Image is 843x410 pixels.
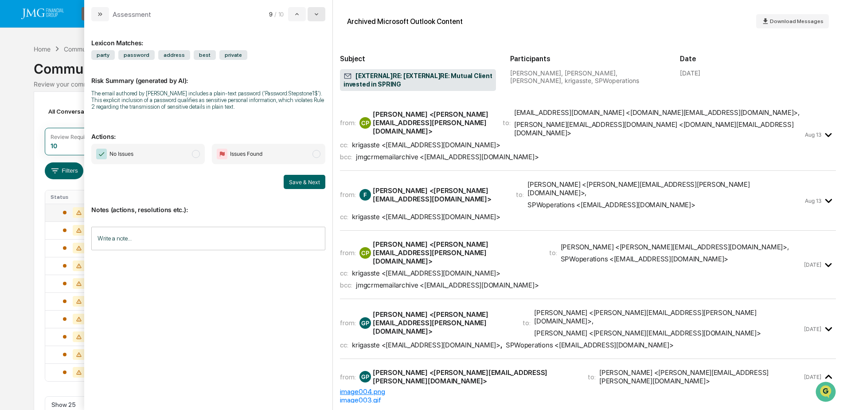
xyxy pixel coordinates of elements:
span: to: [523,319,531,327]
span: Download Messages [770,18,823,24]
button: Save & Next [284,175,325,189]
span: [DATE] [124,121,142,128]
h2: Date [680,55,836,63]
div: SPWoperations <[EMAIL_ADDRESS][DOMAIN_NAME]> [561,255,729,263]
span: from: [340,373,356,381]
div: Start new chat [40,68,145,77]
img: Flag [217,149,227,159]
span: [DATE] [78,145,97,152]
div: [PERSON_NAME] <[PERSON_NAME][EMAIL_ADDRESS][PERSON_NAME][DOMAIN_NAME]> [599,368,802,385]
div: [PERSON_NAME] <[PERSON_NAME][EMAIL_ADDRESS][PERSON_NAME][DOMAIN_NAME]> [373,310,512,335]
img: logo [21,8,64,19]
span: from: [340,248,356,257]
span: cc: [340,269,348,277]
h2: Participants [510,55,666,63]
div: [PERSON_NAME][EMAIL_ADDRESS][DOMAIN_NAME] <[DOMAIN_NAME][EMAIL_ADDRESS][DOMAIN_NAME]> [514,120,804,137]
img: 8933085812038_c878075ebb4cc5468115_72.jpg [19,68,35,84]
p: How can we help? [9,19,161,33]
div: CP [359,247,371,259]
div: Lexicon Matches: [91,28,325,47]
div: [DATE] [680,69,700,77]
p: Actions: [91,122,325,140]
span: bcc: [340,281,352,289]
div: Archived Microsoft Outlook Content [347,17,463,26]
span: cc: [340,341,348,349]
div: Home [34,45,51,53]
div: Communications Archive [34,54,809,77]
img: Checkmark [96,149,107,159]
span: bcc: [340,153,352,161]
div: Communications Archive [64,45,136,53]
div: The email authored by [PERSON_NAME] includes a plain-text password ('Password:Stepstone1$'). This... [91,90,325,110]
span: party [91,50,115,60]
th: Status [45,190,103,204]
span: No Issues [109,150,133,158]
div: Review your communication records across channels [34,80,809,88]
div: [PERSON_NAME] <[PERSON_NAME][EMAIL_ADDRESS][PERSON_NAME][DOMAIN_NAME]> [373,110,492,135]
div: 10 [51,142,57,150]
span: private [219,50,247,60]
time: Wednesday, August 13, 2025 at 3:20:56 PM [805,197,821,204]
div: F [359,189,371,201]
time: Thursday, August 14, 2025 at 2:45:16 PM [804,374,821,380]
span: [EXTERNAL]RE: [EXTERNAL]RE: Mutual Client invested in SPRING [343,72,492,89]
div: 🖐️ [9,182,16,189]
div: [PERSON_NAME] <[PERSON_NAME][EMAIL_ADDRESS][DOMAIN_NAME]> [373,186,505,203]
span: , [352,341,502,349]
div: [PERSON_NAME] <[PERSON_NAME][EMAIL_ADDRESS][PERSON_NAME][DOMAIN_NAME]> [373,240,538,265]
div: [EMAIL_ADDRESS][DOMAIN_NAME] <[DOMAIN_NAME][EMAIL_ADDRESS][DOMAIN_NAME]> , [514,108,800,117]
span: to: [516,190,524,199]
div: krigasste <[EMAIL_ADDRESS][DOMAIN_NAME]> [352,141,500,149]
div: jmgcrmemailarchive <[EMAIL_ADDRESS][DOMAIN_NAME]> [356,153,539,161]
a: 🔎Data Lookup [5,195,59,211]
div: [PERSON_NAME] <[PERSON_NAME][EMAIL_ADDRESS][DOMAIN_NAME]> [534,329,761,337]
span: cc: [340,141,348,149]
div: Past conversations [9,99,59,106]
button: Filters [45,162,83,179]
div: Review Required [51,134,93,140]
a: 🖐️Preclearance [5,178,61,194]
p: Risk Summary (generated by AI): [91,66,325,84]
div: krigasste <[EMAIL_ADDRESS][DOMAIN_NAME]> [352,269,500,277]
span: address [158,50,190,60]
button: Start new chat [151,71,161,81]
span: best [194,50,216,60]
span: 9 [269,11,273,18]
button: See all [137,97,161,107]
span: Attestations [73,181,110,190]
button: Download Messages [756,14,829,28]
div: CP [359,117,371,129]
span: • [74,145,77,152]
div: SPWoperations <[EMAIL_ADDRESS][DOMAIN_NAME]> [527,201,695,209]
span: to: [588,373,596,381]
div: All Conversations [45,104,112,118]
div: 🗄️ [64,182,71,189]
span: from: [340,118,356,127]
a: 🗄️Attestations [61,178,113,194]
div: [PERSON_NAME], [PERSON_NAME], [PERSON_NAME], krigasste, SPWoperations [510,69,666,84]
div: image003.gif [340,396,836,404]
div: SPWoperations <[EMAIL_ADDRESS][DOMAIN_NAME]> [506,341,674,349]
div: krigasste <[EMAIL_ADDRESS][DOMAIN_NAME]> [352,341,500,349]
span: from: [340,190,356,199]
time: Thursday, August 14, 2025 at 7:49:04 AM [804,261,821,268]
span: password [118,50,155,60]
span: cc: [340,213,348,221]
span: [PERSON_NAME] [27,145,72,152]
time: Wednesday, August 13, 2025 at 1:57:02 PM [805,131,821,138]
div: jmgcrmemailarchive <[EMAIL_ADDRESS][DOMAIN_NAME]> [356,281,539,289]
div: GP [359,317,371,329]
div: image004.png [340,387,836,396]
span: Data Lookup [18,198,56,207]
div: GP [359,371,371,382]
img: 1746055101610-c473b297-6a78-478c-a979-82029cc54cd1 [9,68,25,84]
div: [PERSON_NAME] <[PERSON_NAME][EMAIL_ADDRESS][PERSON_NAME][DOMAIN_NAME]> , [527,180,803,197]
img: Steve.Lennart [9,112,23,126]
img: 1746055101610-c473b297-6a78-478c-a979-82029cc54cd1 [18,145,25,152]
span: to: [549,248,557,257]
span: Preclearance [18,181,57,190]
a: Powered byPylon [62,220,107,227]
span: Pylon [88,220,107,227]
